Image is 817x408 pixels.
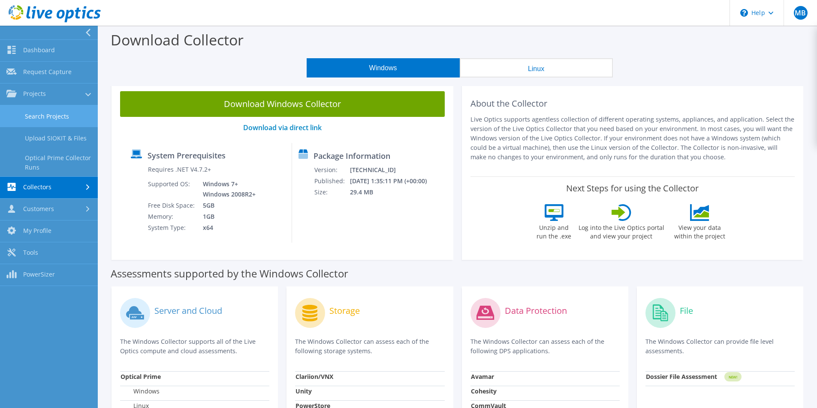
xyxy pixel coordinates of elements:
[111,30,244,50] label: Download Collector
[295,337,444,356] p: The Windows Collector can assess each of the following storage systems.
[669,221,731,241] label: View your data within the project
[314,176,350,187] td: Published:
[120,337,269,356] p: The Windows Collector supports all of the Live Optics compute and cloud assessments.
[350,187,438,198] td: 29.4 MB
[121,372,161,381] strong: Optical Prime
[148,179,196,200] td: Supported OS:
[578,221,665,241] label: Log into the Live Optics portal and view your project
[471,372,494,381] strong: Avamar
[470,115,795,162] p: Live Optics supports agentless collection of different operating systems, appliances, and applica...
[470,98,795,109] h2: About the Collector
[350,164,438,176] td: [TECHNICAL_ID]
[350,176,438,187] td: [DATE] 1:35:11 PM (+00:00)
[645,337,795,356] p: The Windows Collector can provide file level assessments.
[121,387,160,396] label: Windows
[680,307,693,315] label: File
[314,152,390,160] label: Package Information
[243,123,322,132] a: Download via direct link
[534,221,574,241] label: Unzip and run the .exe
[196,222,257,233] td: x64
[314,164,350,176] td: Version:
[111,269,348,278] label: Assessments supported by the Windows Collector
[740,9,748,17] svg: \n
[196,200,257,211] td: 5GB
[728,375,737,379] tspan: NEW!
[295,387,312,395] strong: Unity
[148,211,196,222] td: Memory:
[196,211,257,222] td: 1GB
[295,372,333,381] strong: Clariion/VNX
[794,6,808,20] span: MB
[314,187,350,198] td: Size:
[196,179,257,200] td: Windows 7+ Windows 2008R2+
[646,372,717,381] strong: Dossier File Assessment
[566,183,699,194] label: Next Steps for using the Collector
[307,58,460,77] button: Windows
[148,165,211,174] label: Requires .NET V4.7.2+
[329,307,360,315] label: Storage
[470,337,620,356] p: The Windows Collector can assess each of the following DPS applications.
[460,58,613,77] button: Linux
[148,151,226,160] label: System Prerequisites
[148,200,196,211] td: Free Disk Space:
[154,307,222,315] label: Server and Cloud
[120,91,445,117] a: Download Windows Collector
[148,222,196,233] td: System Type:
[505,307,567,315] label: Data Protection
[471,387,497,395] strong: Cohesity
